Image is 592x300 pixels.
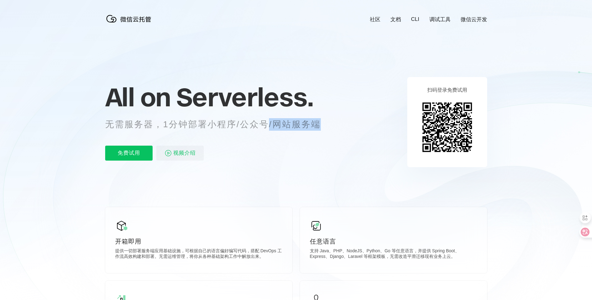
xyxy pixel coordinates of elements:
[461,16,487,23] a: 微信云开发
[115,248,282,261] p: 提供一切部署服务端应用基础设施，可根据自己的语言偏好编写代码，搭配 DevOps 工作流高效构建和部署。无需运维管理，将你从各种基础架构工作中解放出来。
[105,12,155,25] img: 微信云托管
[429,16,451,23] a: 调试工具
[390,16,401,23] a: 文档
[176,81,313,113] span: Serverless.
[105,146,153,161] p: 免费试用
[173,146,196,161] span: 视频介绍
[310,237,477,246] p: 任意语言
[105,118,332,131] p: 无需服务器，1分钟部署小程序/公众号/网站服务端
[105,21,155,26] a: 微信云托管
[115,237,282,246] p: 开箱即用
[310,248,477,261] p: 支持 Java、PHP、NodeJS、Python、Go 等任意语言，并提供 Spring Boot、Express、Django、Laravel 等框架模板，无需改造平滑迁移现有业务上云。
[411,16,419,22] a: CLI
[370,16,380,23] a: 社区
[164,149,172,157] img: video_play.svg
[427,87,467,94] p: 扫码登录免费试用
[105,81,170,113] span: All on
